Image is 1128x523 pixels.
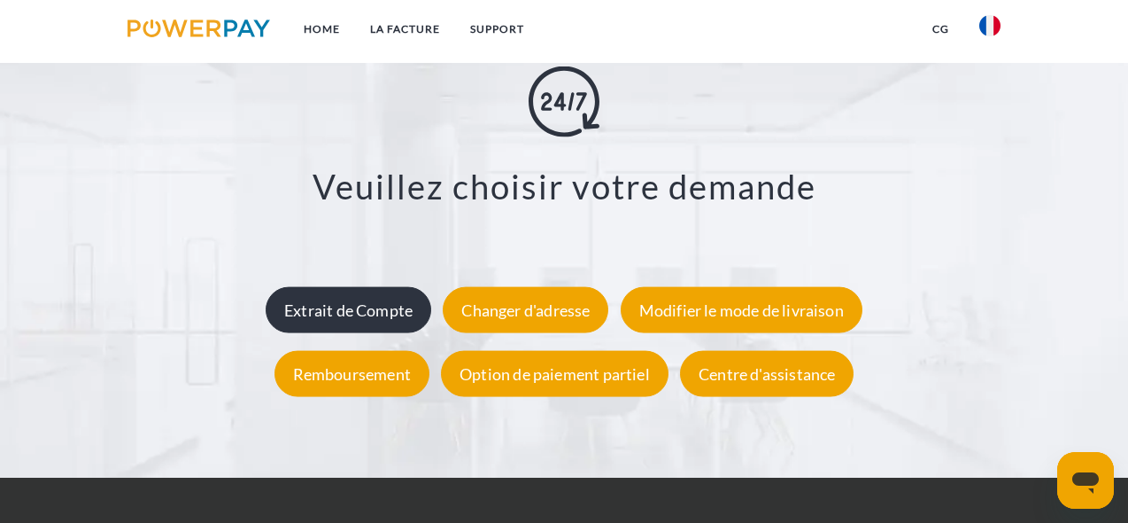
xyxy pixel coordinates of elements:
div: Extrait de Compte [266,287,431,333]
a: Modifier le mode de livraison [616,301,867,320]
div: Modifier le mode de livraison [621,287,862,333]
iframe: Bouton de lancement de la fenêtre de messagerie [1057,452,1114,509]
h3: Veuillez choisir votre demande [79,166,1050,208]
div: Option de paiement partiel [441,351,668,397]
a: Home [289,13,355,45]
a: Remboursement [270,364,434,384]
div: Remboursement [274,351,429,397]
a: Centre d'assistance [676,364,858,384]
a: Option de paiement partiel [437,364,673,384]
a: CG [917,13,964,45]
img: logo-powerpay.svg [127,20,270,37]
a: Support [455,13,539,45]
img: online-shopping.svg [529,66,599,137]
div: Changer d'adresse [443,287,608,333]
a: LA FACTURE [355,13,455,45]
a: Changer d'adresse [438,301,613,320]
div: Centre d'assistance [680,351,854,397]
img: fr [979,15,1001,36]
a: Extrait de Compte [261,301,436,320]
